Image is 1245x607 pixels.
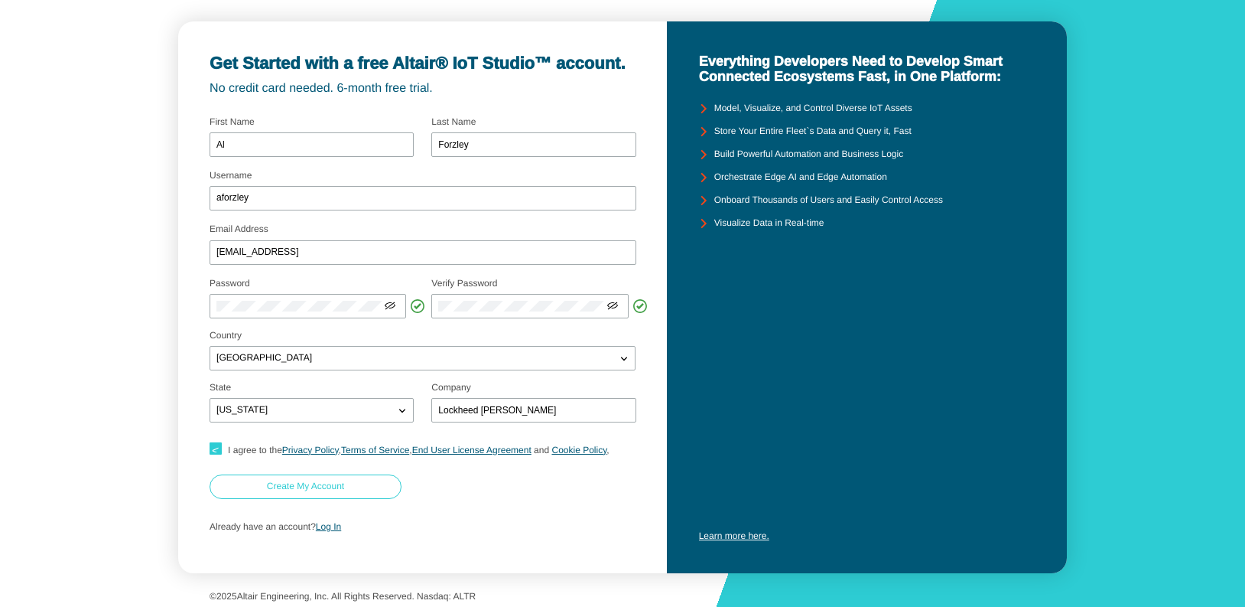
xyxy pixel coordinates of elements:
[316,521,341,532] a: Log In
[282,445,339,455] a: Privacy Policy
[714,103,912,114] unity-typography: Model, Visualize, and Control Diverse IoT Assets
[714,172,887,183] unity-typography: Orchestrate Edge AI and Edge Automation
[714,149,903,160] unity-typography: Build Powerful Automation and Business Logic
[714,218,824,229] unity-typography: Visualize Data in Real-time
[551,445,606,455] a: Cookie Policy
[699,335,1035,525] iframe: YouTube video player
[210,224,268,234] label: Email Address
[699,54,1035,85] unity-typography: Everything Developers Need to Develop Smart Connected Ecosystems Fast, in One Platform:
[431,278,497,289] label: Verify Password
[210,170,252,181] label: Username
[210,522,636,533] p: Already have an account?
[210,82,636,96] unity-typography: No credit card needed. 6-month free trial.
[210,54,636,73] unity-typography: Get Started with a free Altair® IoT Studio™ account.
[210,592,1035,602] p: © Altair Engineering, Inc. All Rights Reserved. Nasdaq: ALTR
[534,445,549,455] span: and
[210,278,250,289] label: Password
[714,126,912,137] unity-typography: Store Your Entire Fleet`s Data and Query it, Fast
[412,445,531,455] a: End User License Agreement
[216,591,237,602] span: 2025
[228,445,609,455] span: I agree to the , , ,
[699,530,769,541] a: Learn more here.
[341,445,409,455] a: Terms of Service
[714,195,943,206] unity-typography: Onboard Thousands of Users and Easily Control Access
